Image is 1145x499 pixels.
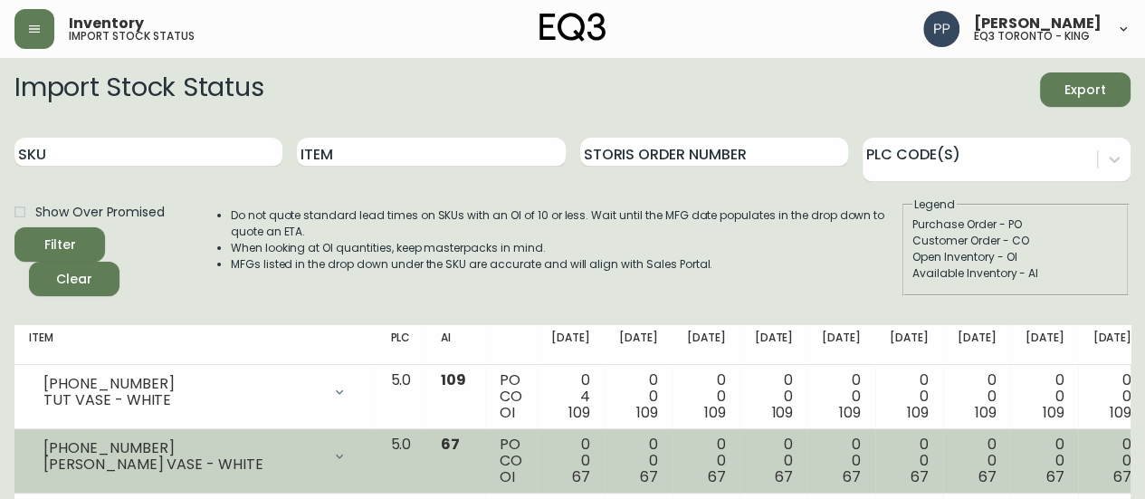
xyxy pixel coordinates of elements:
[807,325,875,365] th: [DATE]
[551,437,590,485] div: 0 0
[839,402,861,423] span: 109
[890,372,929,421] div: 0 0
[1113,466,1131,487] span: 67
[500,402,515,423] span: OI
[673,325,740,365] th: [DATE]
[974,31,1090,42] h5: eq3 toronto - king
[568,402,590,423] span: 109
[619,437,658,485] div: 0 0
[912,265,1119,282] div: Available Inventory - AI
[771,402,793,423] span: 109
[426,325,485,365] th: AI
[1093,437,1131,485] div: 0 0
[1054,79,1116,101] span: Export
[912,216,1119,233] div: Purchase Order - PO
[775,466,793,487] span: 67
[441,434,460,455] span: 67
[35,203,165,222] span: Show Over Promised
[537,325,605,365] th: [DATE]
[978,466,997,487] span: 67
[907,402,929,423] span: 109
[754,437,793,485] div: 0 0
[43,456,321,473] div: [PERSON_NAME] VASE - WHITE
[958,372,997,421] div: 0 0
[708,466,726,487] span: 67
[1025,372,1064,421] div: 0 0
[912,249,1119,265] div: Open Inventory - OI
[231,240,901,256] li: When looking at OI quantities, keep masterpacks in mind.
[500,466,515,487] span: OI
[890,437,929,485] div: 0 0
[1110,402,1131,423] span: 109
[754,372,793,421] div: 0 0
[975,402,997,423] span: 109
[69,16,144,31] span: Inventory
[572,466,590,487] span: 67
[822,372,861,421] div: 0 0
[29,262,119,296] button: Clear
[1045,466,1064,487] span: 67
[605,325,673,365] th: [DATE]
[44,234,76,256] div: Filter
[14,325,376,365] th: Item
[551,372,590,421] div: 0 4
[69,31,195,42] h5: import stock status
[1093,372,1131,421] div: 0 0
[704,402,726,423] span: 109
[958,437,997,485] div: 0 0
[843,466,861,487] span: 67
[640,466,658,487] span: 67
[29,437,361,476] div: [PHONE_NUMBER][PERSON_NAME] VASE - WHITE
[923,11,959,47] img: 93ed64739deb6bac3372f15ae91c6632
[1025,437,1064,485] div: 0 0
[974,16,1102,31] span: [PERSON_NAME]
[687,437,726,485] div: 0 0
[822,437,861,485] div: 0 0
[43,268,105,291] span: Clear
[500,372,522,421] div: PO CO
[739,325,807,365] th: [DATE]
[43,392,321,408] div: TUT VASE - WHITE
[231,256,901,273] li: MFGs listed in the drop down under the SKU are accurate and will align with Sales Portal.
[231,207,901,240] li: Do not quote standard lead times on SKUs with an OI of 10 or less. Wait until the MFG date popula...
[943,325,1011,365] th: [DATE]
[441,369,466,390] span: 109
[376,365,426,429] td: 5.0
[1040,72,1131,107] button: Export
[636,402,658,423] span: 109
[539,13,606,42] img: logo
[43,440,321,456] div: [PHONE_NUMBER]
[1042,402,1064,423] span: 109
[14,72,263,107] h2: Import Stock Status
[875,325,943,365] th: [DATE]
[911,466,929,487] span: 67
[619,372,658,421] div: 0 0
[912,233,1119,249] div: Customer Order - CO
[376,429,426,494] td: 5.0
[1010,325,1078,365] th: [DATE]
[500,437,522,485] div: PO CO
[376,325,426,365] th: PLC
[912,197,957,213] legend: Legend
[687,372,726,421] div: 0 0
[29,372,361,412] div: [PHONE_NUMBER]TUT VASE - WHITE
[14,227,105,262] button: Filter
[43,376,321,392] div: [PHONE_NUMBER]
